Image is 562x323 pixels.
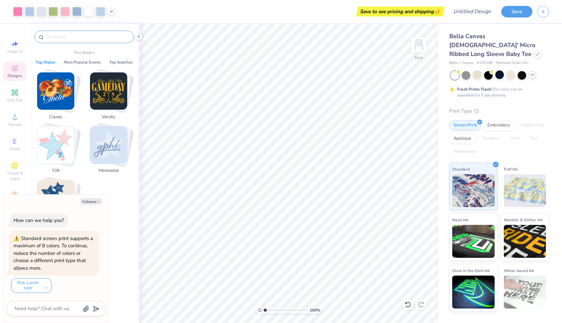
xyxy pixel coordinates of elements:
button: Top Searches [107,59,135,66]
button: Stack Card Button Minimalist [86,126,135,177]
img: Glow in the Dark Ink [452,276,495,309]
div: Foil [526,134,542,144]
button: Most Popular Events [62,59,103,66]
span: 100 % [310,307,320,313]
img: 80s & 90s [37,180,74,217]
img: Back [412,38,425,51]
span: Minimum Order: 24 + [496,60,529,66]
button: Stack Card Button Y2K [33,126,82,177]
div: This color can be expedited for 5 day delivery. [457,86,538,98]
input: Untitled Design [448,5,496,18]
span: Image AI [7,49,23,54]
span: Standard [452,166,470,173]
div: Applique [449,134,476,144]
div: Digital Print [516,121,548,130]
div: Screen Print [449,121,481,130]
img: Neon Ink [452,225,495,258]
input: Try "Alpha" [45,34,129,40]
span: Greek [10,146,20,151]
button: Stack Card Button Classic [33,72,82,123]
img: Standard [452,174,495,207]
button: Stack Card Button 80s & 90s [33,180,82,230]
span: Designs [8,73,22,78]
span: Bella Canvas [DEMOGRAPHIC_DATA]' Micro Ribbed Long Sleeve Baby Tee [449,32,535,58]
span: # 1501BE [477,60,493,66]
span: Varsity [98,114,119,121]
span: Neon Ink [452,216,468,223]
div: Rhinestones [449,147,481,157]
button: Stack Card Button Varsity [86,72,135,123]
p: This Week's [74,50,95,56]
img: Y2K [37,126,74,164]
span: Upload [8,122,21,127]
div: Standard screen print supports a maximum of 8 colors. To continue, reduce the number of colors or... [13,235,93,271]
span: 👉 [434,7,441,15]
img: Metallic & Glitter Ink [504,225,546,258]
img: Water based Ink [504,276,546,309]
span: Glow in the Dark Ink [452,267,490,274]
button: Collapse [80,198,102,205]
span: Clipart & logos [3,171,26,181]
div: Print Type [449,107,549,115]
button: Save [501,6,532,17]
span: Add Text [7,97,23,103]
span: Minimalist [98,168,119,174]
strong: Fresh Prints Flash: [457,87,492,92]
button: Pick a print type [11,278,52,293]
img: Classic [37,72,74,110]
div: Back [414,55,423,61]
span: Y2K [45,168,66,174]
img: Minimalist [90,126,127,164]
span: Metallic & Glitter Ink [504,216,543,223]
span: Bella + Canvas [449,60,474,66]
div: Vinyl [506,134,524,144]
span: Water based Ink [504,267,534,274]
div: Save to see pricing and shipping [358,7,443,16]
div: Transfers [478,134,504,144]
img: Puff Ink [504,174,546,207]
span: Classic [45,114,66,121]
div: How can we help you? [13,217,64,224]
div: Embroidery [483,121,514,130]
img: Varsity [90,72,127,110]
span: Puff Ink [504,166,518,173]
button: Top Styles [34,59,57,66]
